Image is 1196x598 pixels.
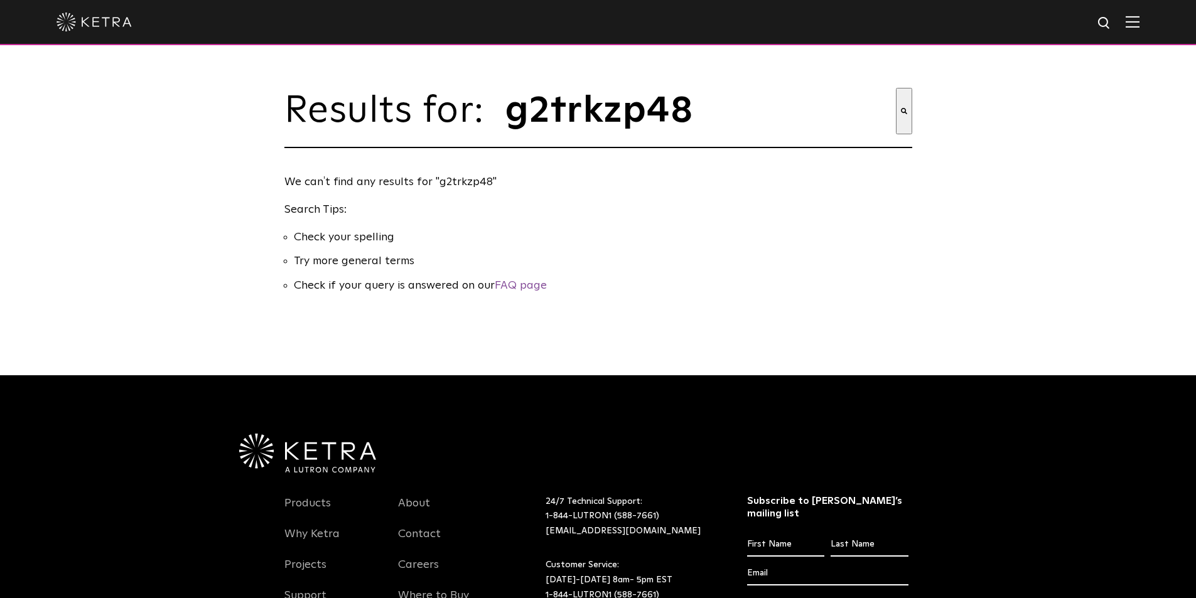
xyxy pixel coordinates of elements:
li: Check your spelling [294,228,912,247]
h3: Subscribe to [PERSON_NAME]’s mailing list [747,494,908,521]
a: Contact [398,527,441,556]
input: Email [747,562,908,585]
a: Products [284,496,331,525]
a: [EMAIL_ADDRESS][DOMAIN_NAME] [546,526,701,535]
p: We can′t find any results for "g2trkzp48" [284,173,906,191]
p: 24/7 Technical Support: [546,494,716,539]
p: Search Tips: [284,201,906,219]
img: ketra-logo-2019-white [57,13,132,31]
button: Search [896,88,912,134]
a: FAQ page [495,280,547,291]
a: 1-844-LUTRON1 (588-7661) [546,511,659,520]
img: search icon [1097,16,1112,31]
li: Check if your query is answered on our [294,277,912,295]
input: Last Name [831,533,908,557]
img: Ketra-aLutronCo_White_RGB [239,434,376,473]
a: Why Ketra [284,527,340,556]
li: Try more general terms [294,252,912,270]
img: Hamburger%20Nav.svg [1126,16,1139,28]
a: Projects [284,558,326,587]
a: Careers [398,558,439,587]
input: This is a search field with an auto-suggest feature attached. [504,88,896,134]
input: First Name [747,533,824,557]
span: Results for: [284,92,498,130]
a: About [398,496,430,525]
